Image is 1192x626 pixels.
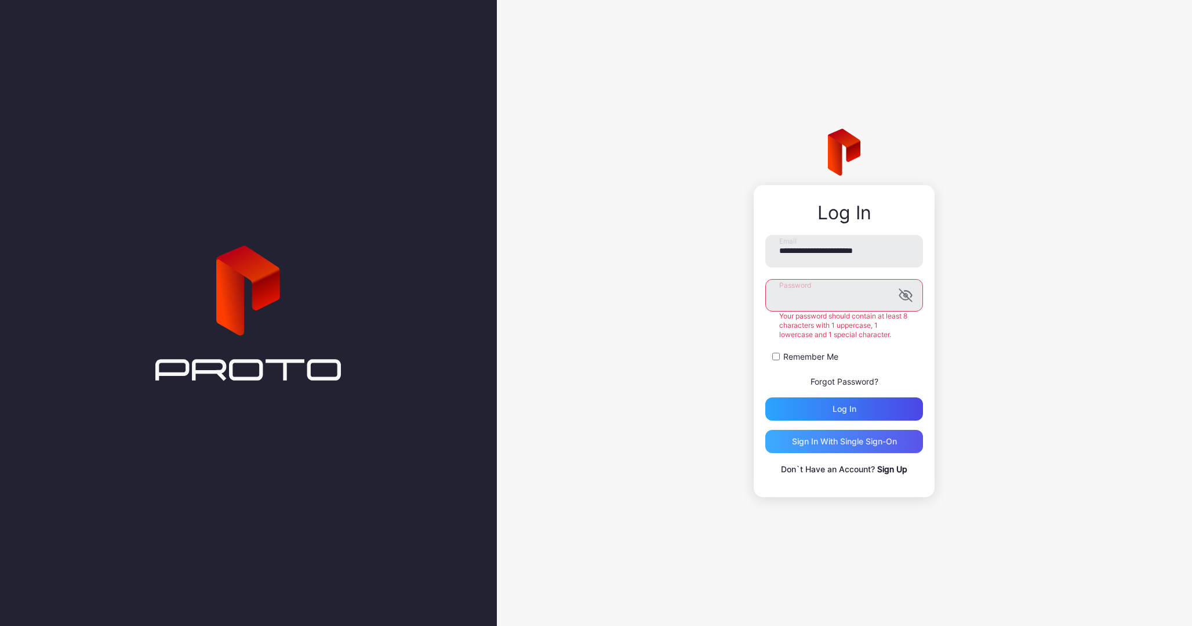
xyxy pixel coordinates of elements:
button: Log in [765,397,923,421]
div: Your password should contain at least 8 characters with 1 uppercase, 1 lowercase and 1 special ch... [765,312,923,339]
button: Password [899,288,913,302]
button: Sign in With Single Sign-On [765,430,923,453]
a: Sign Up [877,464,907,474]
input: Password [765,279,923,312]
input: Email [765,235,923,267]
label: Remember Me [783,351,838,363]
a: Forgot Password? [811,377,878,386]
p: Don`t Have an Account? [765,462,923,476]
div: Sign in With Single Sign-On [792,437,897,446]
div: Log in [833,404,856,414]
div: Log In [765,202,923,223]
